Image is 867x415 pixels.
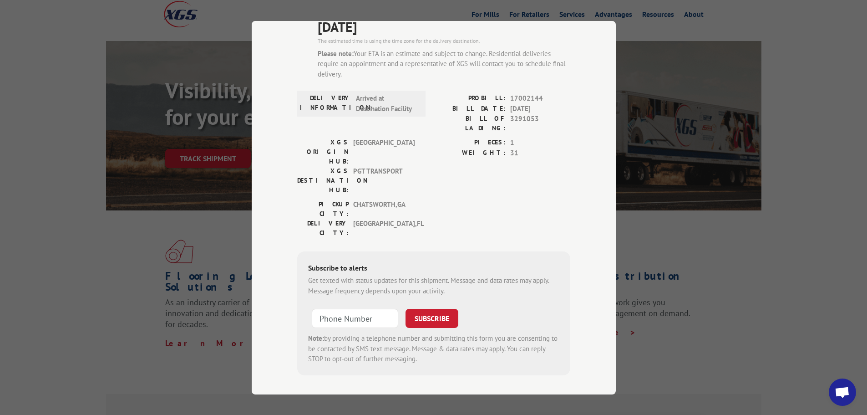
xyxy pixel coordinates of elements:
[356,93,417,114] span: Arrived at Destination Facility
[297,219,349,238] label: DELIVERY CITY:
[353,166,415,195] span: PGT TRANSPORT
[300,93,351,114] label: DELIVERY INFORMATION:
[308,276,559,296] div: Get texted with status updates for this shipment. Message and data rates may apply. Message frequ...
[297,138,349,166] label: XGS ORIGIN HUB:
[308,334,324,343] strong: Note:
[308,333,559,364] div: by providing a telephone number and submitting this form you are consenting to be contacted by SM...
[312,309,398,328] input: Phone Number
[353,138,415,166] span: [GEOGRAPHIC_DATA]
[510,148,570,158] span: 31
[353,219,415,238] span: [GEOGRAPHIC_DATA] , FL
[318,36,570,45] div: The estimated time is using the time zone for the delivery destination.
[318,49,354,57] strong: Please note:
[510,114,570,133] span: 3291053
[308,262,559,276] div: Subscribe to alerts
[434,93,506,104] label: PROBILL:
[510,93,570,104] span: 17002144
[434,103,506,114] label: BILL DATE:
[510,103,570,114] span: [DATE]
[434,114,506,133] label: BILL OF LADING:
[318,48,570,79] div: Your ETA is an estimate and subject to change. Residential deliveries require an appointment and ...
[318,16,570,36] span: [DATE]
[829,379,856,406] a: Open chat
[510,138,570,148] span: 1
[297,200,349,219] label: PICKUP CITY:
[434,148,506,158] label: WEIGHT:
[353,200,415,219] span: CHATSWORTH , GA
[434,138,506,148] label: PIECES:
[406,309,458,328] button: SUBSCRIBE
[297,166,349,195] label: XGS DESTINATION HUB:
